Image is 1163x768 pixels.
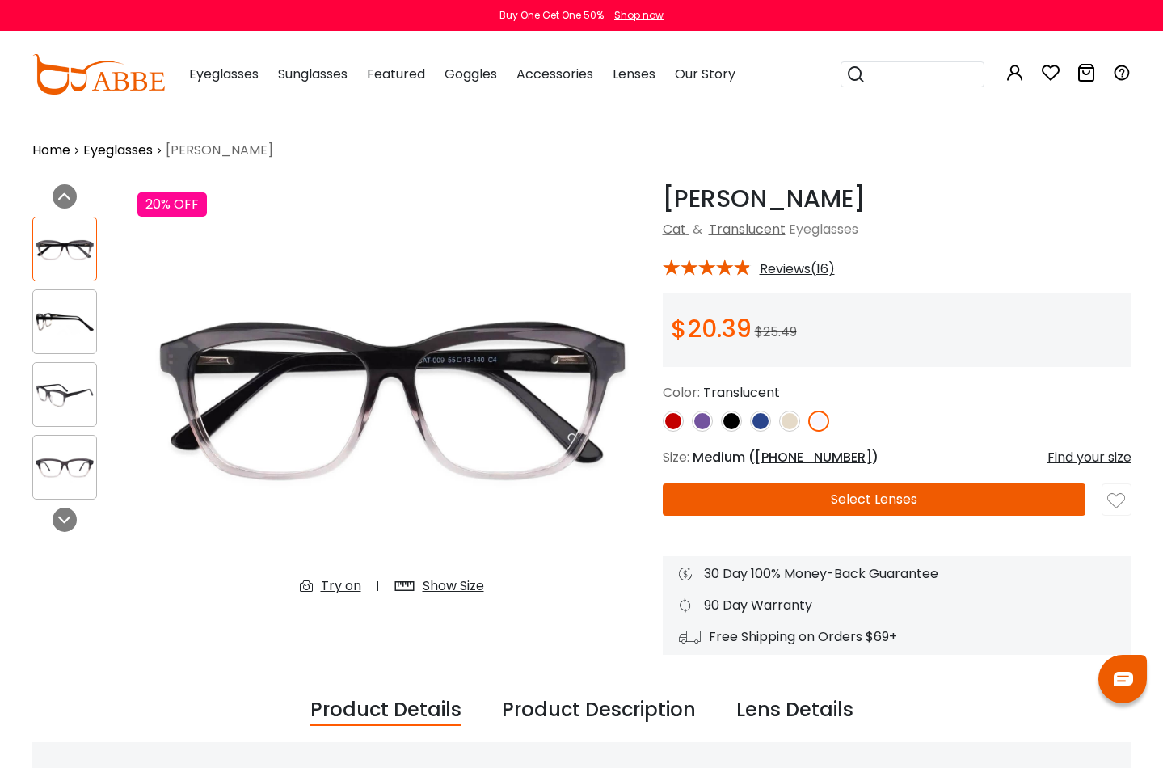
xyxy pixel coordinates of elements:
[703,383,780,402] span: Translucent
[32,141,70,160] a: Home
[278,65,348,83] span: Sunglasses
[663,483,1086,516] button: Select Lenses
[736,695,853,726] div: Lens Details
[189,65,259,83] span: Eyeglasses
[663,220,686,238] a: Cat
[310,695,461,726] div: Product Details
[755,323,797,341] span: $25.49
[137,184,647,609] img: Sonia Translucent Acetate SpringHinges , UniversalBridgeFit , Eyeglasses Frames from ABBE Glasses
[32,54,165,95] img: abbeglasses.com
[675,65,735,83] span: Our Story
[1047,448,1131,467] div: Find your size
[367,65,425,83] span: Featured
[789,220,858,238] span: Eyeglasses
[663,383,700,402] span: Color:
[679,596,1115,615] div: 90 Day Warranty
[1107,492,1125,510] img: like
[1114,672,1133,686] img: chat
[693,448,879,466] span: Medium ( )
[663,184,1131,213] h1: [PERSON_NAME]
[689,220,706,238] span: &
[502,695,696,726] div: Product Description
[445,65,497,83] span: Goggles
[321,576,361,596] div: Try on
[663,448,689,466] span: Size:
[499,8,604,23] div: Buy One Get One 50%
[614,8,664,23] div: Shop now
[423,576,484,596] div: Show Size
[613,65,655,83] span: Lenses
[83,141,153,160] a: Eyeglasses
[33,234,96,265] img: Sonia Translucent Acetate SpringHinges , UniversalBridgeFit , Eyeglasses Frames from ABBE Glasses
[606,8,664,22] a: Shop now
[671,311,752,346] span: $20.39
[33,452,96,483] img: Sonia Translucent Acetate SpringHinges , UniversalBridgeFit , Eyeglasses Frames from ABBE Glasses
[755,448,872,466] span: [PHONE_NUMBER]
[760,262,835,276] span: Reviews(16)
[33,306,96,338] img: Sonia Translucent Acetate SpringHinges , UniversalBridgeFit , Eyeglasses Frames from ABBE Glasses
[137,192,207,217] div: 20% OFF
[679,564,1115,584] div: 30 Day 100% Money-Back Guarantee
[33,379,96,411] img: Sonia Translucent Acetate SpringHinges , UniversalBridgeFit , Eyeglasses Frames from ABBE Glasses
[516,65,593,83] span: Accessories
[679,627,1115,647] div: Free Shipping on Orders $69+
[709,220,786,238] a: Translucent
[166,141,273,160] span: [PERSON_NAME]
